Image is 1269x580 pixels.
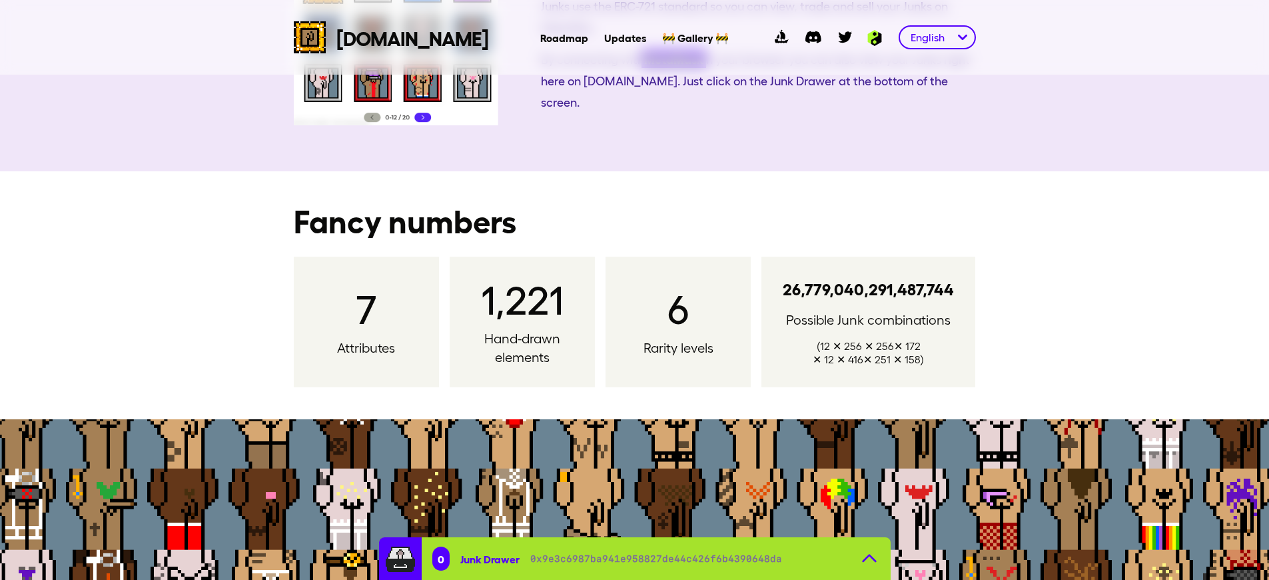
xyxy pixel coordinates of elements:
span: 0 [438,552,444,565]
a: cryptojunks logo[DOMAIN_NAME] [294,21,488,53]
span: 7 [337,287,395,327]
h1: Fancy numbers [294,203,976,235]
span: 0x9e3c6987ba941e958827de44c426f6b4390648da [530,552,782,565]
a: Updates [604,31,646,44]
span: 1,221 [471,278,574,318]
a: opensea [765,21,797,53]
span: Junk Drawer [460,552,520,565]
span: Rarity levels [643,338,713,357]
a: 🚧 Gallery 🚧 [662,31,729,44]
img: cryptojunks logo [294,21,326,53]
a: discord [797,21,829,53]
img: junkdrawer.d9bd258c.svg [384,543,416,575]
span: By connecting with in your browser you can also view your Junks right here on [DOMAIN_NAME]. Just... [541,43,976,118]
span: Possible Junk combinations [783,310,954,329]
a: Roadmap [540,31,588,44]
span: Hand-drawn elements [471,329,574,366]
span: (12 ✕ 256 ✕ 256 ✕ 172 ✕ 12 ✕ 416 ✕ 251 ✕ 158) [783,339,954,366]
span: 26,779,040, 291,487,744 [783,278,954,299]
a: twitter [829,21,861,53]
span: 6 [643,287,713,327]
span: Attributes [337,338,395,357]
span: [DOMAIN_NAME] [336,25,488,49]
img: Ambition logo [861,30,888,46]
